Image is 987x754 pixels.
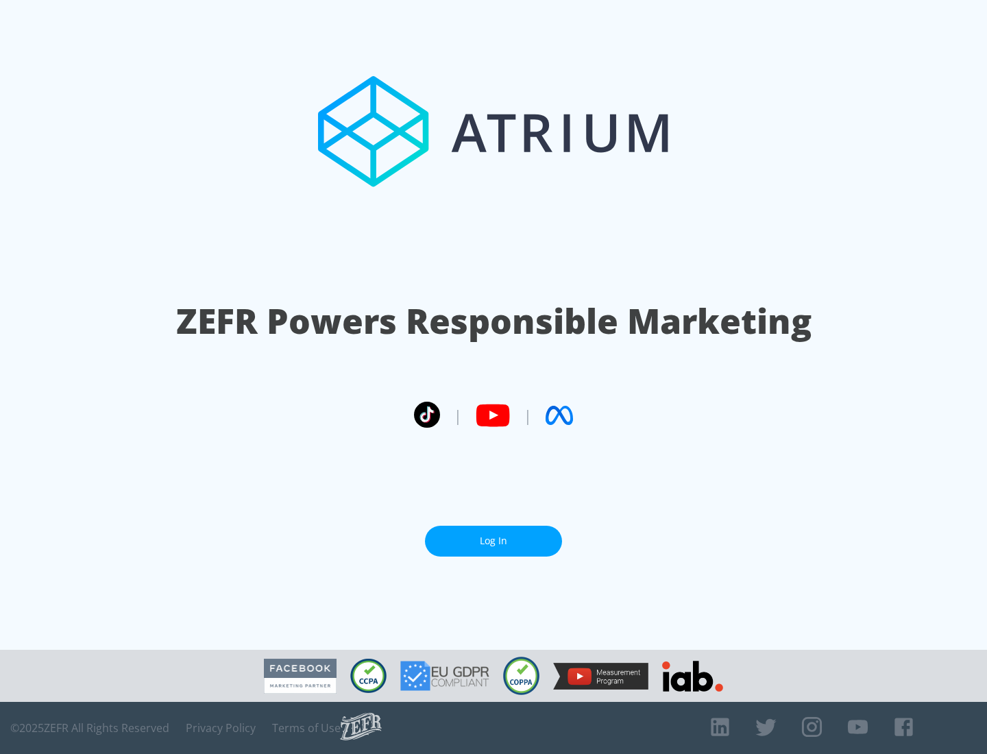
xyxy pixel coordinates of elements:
a: Privacy Policy [186,721,256,735]
h1: ZEFR Powers Responsible Marketing [176,297,812,345]
span: | [524,405,532,426]
a: Log In [425,526,562,557]
img: Facebook Marketing Partner [264,659,337,694]
img: IAB [662,661,723,692]
span: © 2025 ZEFR All Rights Reserved [10,721,169,735]
img: CCPA Compliant [350,659,387,693]
a: Terms of Use [272,721,341,735]
img: GDPR Compliant [400,661,489,691]
span: | [454,405,462,426]
img: COPPA Compliant [503,657,539,695]
img: YouTube Measurement Program [553,663,648,690]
